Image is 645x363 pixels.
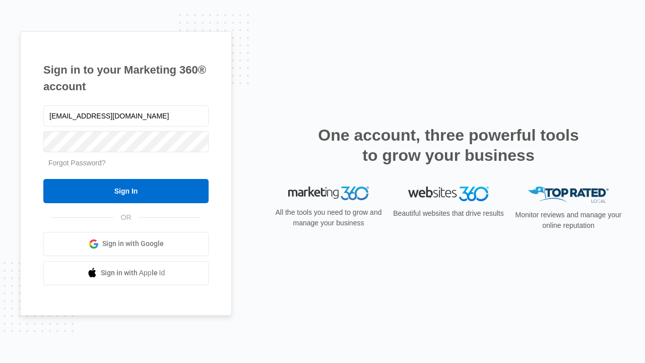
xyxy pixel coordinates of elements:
[43,232,209,256] a: Sign in with Google
[43,62,209,95] h1: Sign in to your Marketing 360® account
[288,187,369,201] img: Marketing 360
[272,207,385,228] p: All the tools you need to grow and manage your business
[528,187,609,203] img: Top Rated Local
[48,159,106,167] a: Forgot Password?
[43,105,209,127] input: Email
[315,125,582,165] h2: One account, three powerful tools to grow your business
[43,261,209,285] a: Sign in with Apple Id
[43,179,209,203] input: Sign In
[512,210,625,231] p: Monitor reviews and manage your online reputation
[114,212,139,223] span: OR
[392,208,505,219] p: Beautiful websites that drive results
[102,238,164,249] span: Sign in with Google
[101,268,165,278] span: Sign in with Apple Id
[408,187,489,201] img: Websites 360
